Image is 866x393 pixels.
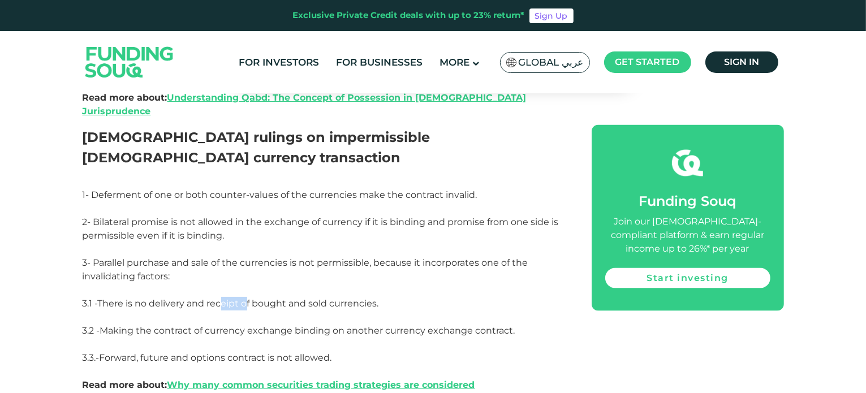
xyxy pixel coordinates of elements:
span: 3.2 -Making the contract of currency exchange binding on another currency exchange contract. [83,325,515,336]
a: Start investing [605,267,770,288]
strong: Read more about: [83,92,527,116]
a: Understanding Qabd: The Concept of Possession in [DEMOGRAPHIC_DATA] Jurisprudence [83,92,527,116]
img: Logo [74,33,185,90]
span: 2- Bilateral promise is not allowed in the exchange of currency if it is binding and promise from... [83,217,559,241]
a: Sign in [705,51,778,73]
span: 3.1 -There is no delivery and receipt of bought and sold currencies. [83,298,379,309]
a: For Investors [236,53,322,72]
img: fsicon [672,147,703,178]
span: More [440,57,469,68]
img: SA Flag [506,58,516,67]
span: 1- Deferment of one or both counter-values of the currencies make the contract invalid. [83,189,477,200]
div: Exclusive Private Credit deals with up to 23% return* [293,9,525,22]
span: [DEMOGRAPHIC_DATA] rulings on impermissible [DEMOGRAPHIC_DATA] currency transaction [83,129,430,166]
span: Get started [615,57,680,67]
div: Join our [DEMOGRAPHIC_DATA]-compliant platform & earn regular income up to 26%* per year [605,214,770,255]
a: For Businesses [333,53,425,72]
a: Sign Up [529,8,574,23]
span: Funding Souq [639,192,736,209]
span: Sign in [724,57,759,67]
span: 3- Parallel purchase and sale of the currencies is not permissible, because it incorporates one o... [83,257,528,282]
span: Global عربي [519,56,584,69]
